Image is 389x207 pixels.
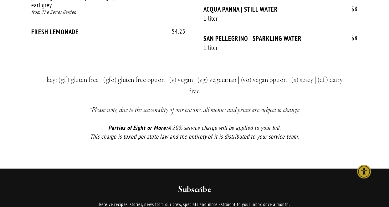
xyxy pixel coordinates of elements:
[90,124,299,141] em: A 20% service charge will be applied to your bill. This charge is taxed per state law and the ent...
[166,28,186,35] span: 4.25
[31,9,186,16] div: from The Secret Garden
[345,34,358,42] span: 8
[108,124,168,131] em: Parties of Eight or More:
[203,5,358,13] div: ACQUA PANNA | STILL WATER
[351,34,355,42] span: $
[357,165,371,178] div: Accessibility Menu
[345,5,358,13] span: 8
[351,5,355,13] span: $
[203,15,340,23] div: 1 liter
[64,184,325,195] h2: Subscribe
[41,74,348,97] h3: key: (gf) gluten free | (gfo) gluten free option | (v) vegan | (vg) vegetarian | (vo) vegan optio...
[31,28,186,36] div: FRESH LEMONADE
[90,106,299,114] em: *Please note, due to the seasonality of our cuisine, all menus and prices are subject to change
[203,34,358,42] div: SAN PELLEGRINO | SPARKLING WATER
[203,44,340,52] div: 1 liter
[172,28,175,35] span: $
